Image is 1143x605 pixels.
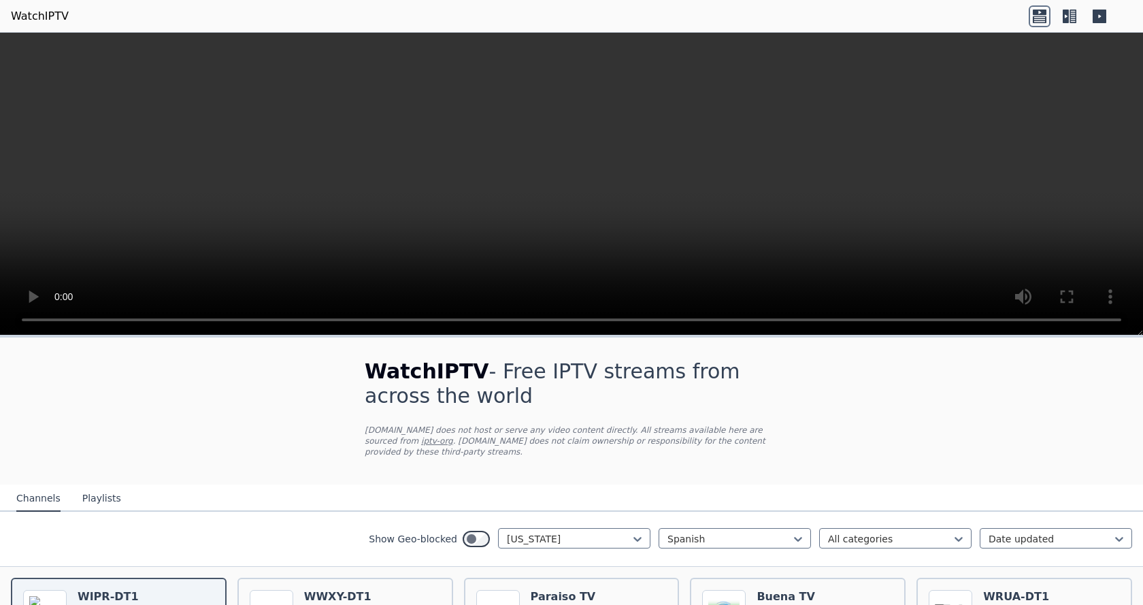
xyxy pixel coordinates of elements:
label: Show Geo-blocked [369,532,457,546]
button: Playlists [82,486,121,512]
h6: Paraiso TV [531,590,596,604]
h1: - Free IPTV streams from across the world [365,359,778,408]
h6: WIPR-DT1 [78,590,139,604]
button: Channels [16,486,61,512]
h6: WRUA-DT1 [983,590,1049,604]
h6: Buena TV [757,590,816,604]
p: [DOMAIN_NAME] does not host or serve any video content directly. All streams available here are s... [365,425,778,457]
a: WatchIPTV [11,8,69,24]
a: iptv-org [421,436,453,446]
h6: WWXY-DT1 [304,590,371,604]
span: WatchIPTV [365,359,489,383]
